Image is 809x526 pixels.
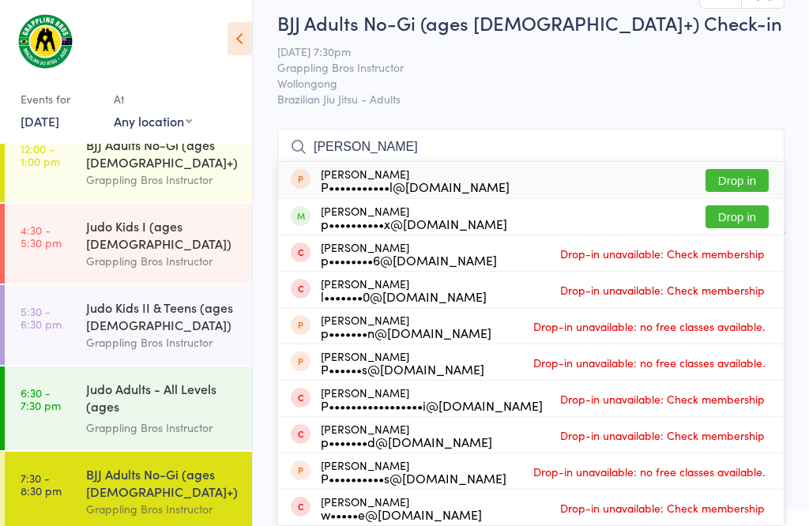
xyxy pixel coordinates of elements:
[21,386,61,411] time: 6:30 - 7:30 pm
[277,129,785,165] input: Search
[277,9,785,36] h2: BJJ Adults No-Gi (ages [DEMOGRAPHIC_DATA]+) Check-in
[86,380,239,419] div: Judo Adults - All Levels (ages [DEMOGRAPHIC_DATA]+)
[321,472,506,484] div: P••••••••••s@[DOMAIN_NAME]
[5,122,252,202] a: 12:00 -1:00 pmBJJ Adults No-Gi (ages [DEMOGRAPHIC_DATA]+)Grappling Bros Instructor
[556,423,769,447] span: Drop-in unavailable: Check membership
[86,465,239,500] div: BJJ Adults No-Gi (ages [DEMOGRAPHIC_DATA]+)
[86,333,239,351] div: Grappling Bros Instructor
[321,508,482,520] div: w•••••e@[DOMAIN_NAME]
[321,217,507,230] div: p••••••••••x@[DOMAIN_NAME]
[86,252,239,270] div: Grappling Bros Instructor
[86,419,239,437] div: Grappling Bros Instructor
[86,500,239,518] div: Grappling Bros Instructor
[86,171,239,189] div: Grappling Bros Instructor
[16,12,75,70] img: Grappling Bros Wollongong
[86,217,239,252] div: Judo Kids I (ages [DEMOGRAPHIC_DATA])
[556,496,769,520] span: Drop-in unavailable: Check membership
[21,305,62,330] time: 5:30 - 6:30 pm
[321,350,484,375] div: [PERSON_NAME]
[321,459,506,484] div: [PERSON_NAME]
[321,435,492,448] div: p•••••••d@[DOMAIN_NAME]
[5,285,252,365] a: 5:30 -6:30 pmJudo Kids II & Teens (ages [DEMOGRAPHIC_DATA])Grappling Bros Instructor
[321,423,492,448] div: [PERSON_NAME]
[21,472,62,497] time: 7:30 - 8:30 pm
[321,180,510,193] div: P•••••••••••l@[DOMAIN_NAME]
[321,495,482,520] div: [PERSON_NAME]
[556,387,769,411] span: Drop-in unavailable: Check membership
[529,351,769,374] span: Drop-in unavailable: no free classes available.
[21,224,62,249] time: 4:30 - 5:30 pm
[706,205,769,228] button: Drop in
[5,366,252,450] a: 6:30 -7:30 pmJudo Adults - All Levels (ages [DEMOGRAPHIC_DATA]+)Grappling Bros Instructor
[277,75,760,91] span: Wollongong
[321,205,507,230] div: [PERSON_NAME]
[21,112,59,130] a: [DATE]
[21,142,60,167] time: 12:00 - 1:00 pm
[321,277,487,302] div: [PERSON_NAME]
[321,167,510,193] div: [PERSON_NAME]
[321,399,543,411] div: P•••••••••••••••••i@[DOMAIN_NAME]
[277,91,785,107] span: Brazilian Jiu Jitsu - Adults
[321,363,484,375] div: P••••••s@[DOMAIN_NAME]
[529,314,769,338] span: Drop-in unavailable: no free classes available.
[556,242,769,265] span: Drop-in unavailable: Check membership
[114,86,192,112] div: At
[321,386,543,411] div: [PERSON_NAME]
[86,299,239,333] div: Judo Kids II & Teens (ages [DEMOGRAPHIC_DATA])
[321,254,497,266] div: p••••••••6@[DOMAIN_NAME]
[706,169,769,192] button: Drop in
[277,43,760,59] span: [DATE] 7:30pm
[114,112,192,130] div: Any location
[86,136,239,171] div: BJJ Adults No-Gi (ages [DEMOGRAPHIC_DATA]+)
[529,460,769,483] span: Drop-in unavailable: no free classes available.
[5,204,252,284] a: 4:30 -5:30 pmJudo Kids I (ages [DEMOGRAPHIC_DATA])Grappling Bros Instructor
[321,326,491,339] div: p•••••••n@[DOMAIN_NAME]
[321,314,491,339] div: [PERSON_NAME]
[21,86,98,112] div: Events for
[277,59,760,75] span: Grappling Bros Instructor
[321,290,487,302] div: l•••••••0@[DOMAIN_NAME]
[556,278,769,302] span: Drop-in unavailable: Check membership
[321,241,497,266] div: [PERSON_NAME]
